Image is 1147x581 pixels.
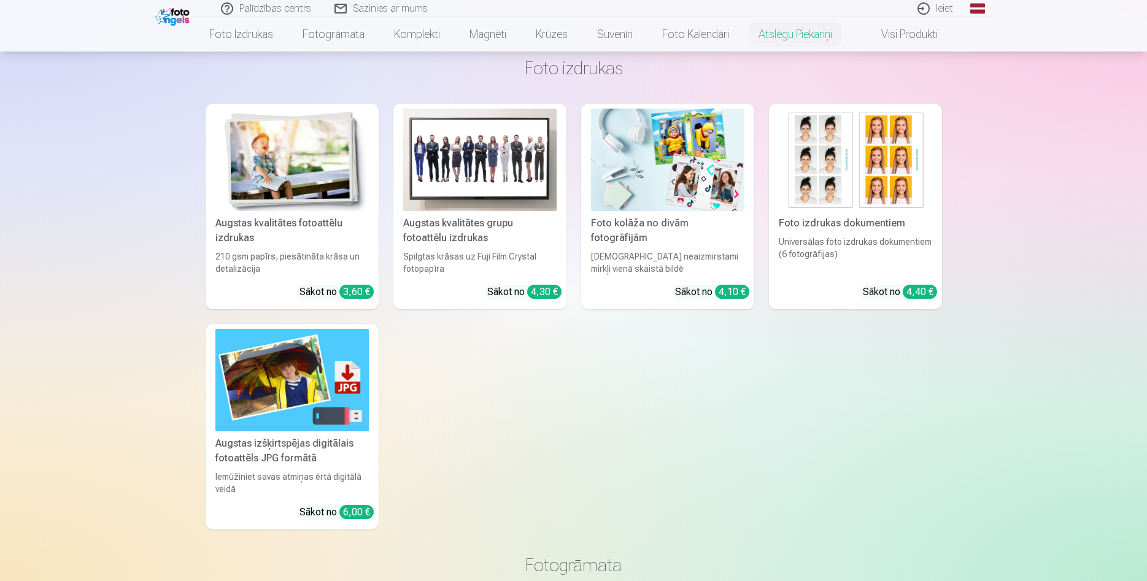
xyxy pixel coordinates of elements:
[591,109,744,211] img: Foto kolāža no divām fotogrāfijām
[155,5,193,26] img: /fa1
[455,17,521,52] a: Magnēti
[215,109,369,211] img: Augstas kvalitātes fotoattēlu izdrukas
[487,285,562,299] div: Sākot no
[215,57,932,79] h3: Foto izdrukas
[195,17,288,52] a: Foto izdrukas
[206,324,379,529] a: Augstas izšķirtspējas digitālais fotoattēls JPG formātāAugstas izšķirtspējas digitālais fotoattēl...
[581,104,754,309] a: Foto kolāža no divām fotogrāfijāmFoto kolāža no divām fotogrāfijām[DEMOGRAPHIC_DATA] neaizmirstam...
[903,285,937,299] div: 4,40 €
[210,250,374,275] div: 210 gsm papīrs, piesātināta krāsa un detalizācija
[379,17,455,52] a: Komplekti
[774,236,937,275] div: Universālas foto izdrukas dokumentiem (6 fotogrāfijas)
[521,17,582,52] a: Krūzes
[863,285,937,299] div: Sākot no
[527,285,562,299] div: 4,30 €
[403,109,557,211] img: Augstas kvalitātes grupu fotoattēlu izdrukas
[744,17,847,52] a: Atslēgu piekariņi
[675,285,749,299] div: Sākot no
[398,216,562,245] div: Augstas kvalitātes grupu fotoattēlu izdrukas
[210,436,374,466] div: Augstas izšķirtspējas digitālais fotoattēls JPG formātā
[847,17,952,52] a: Visi produkti
[215,329,369,431] img: Augstas izšķirtspējas digitālais fotoattēls JPG formātā
[299,505,374,520] div: Sākot no
[586,250,749,275] div: [DEMOGRAPHIC_DATA] neaizmirstami mirkļi vienā skaistā bildē
[715,285,749,299] div: 4,10 €
[210,216,374,245] div: Augstas kvalitātes fotoattēlu izdrukas
[339,505,374,519] div: 6,00 €
[215,554,932,576] h3: Fotogrāmata
[339,285,374,299] div: 3,60 €
[393,104,566,309] a: Augstas kvalitātes grupu fotoattēlu izdrukasAugstas kvalitātes grupu fotoattēlu izdrukasSpilgtas ...
[288,17,379,52] a: Fotogrāmata
[398,250,562,275] div: Spilgtas krāsas uz Fuji Film Crystal fotopapīra
[774,216,937,231] div: Foto izdrukas dokumentiem
[582,17,647,52] a: Suvenīri
[647,17,744,52] a: Foto kalendāri
[779,109,932,211] img: Foto izdrukas dokumentiem
[299,285,374,299] div: Sākot no
[210,471,374,495] div: Iemūžiniet savas atmiņas ērtā digitālā veidā
[769,104,942,309] a: Foto izdrukas dokumentiemFoto izdrukas dokumentiemUniversālas foto izdrukas dokumentiem (6 fotogr...
[586,216,749,245] div: Foto kolāža no divām fotogrāfijām
[206,104,379,309] a: Augstas kvalitātes fotoattēlu izdrukasAugstas kvalitātes fotoattēlu izdrukas210 gsm papīrs, piesā...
